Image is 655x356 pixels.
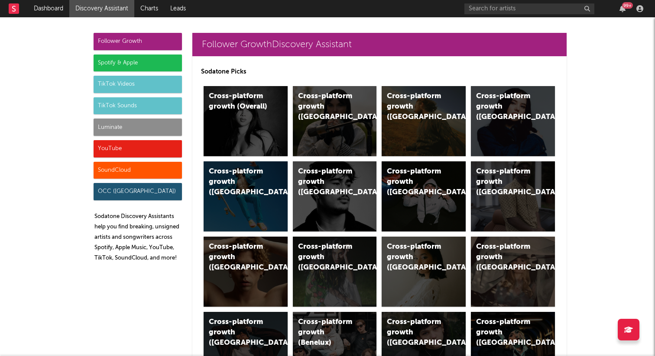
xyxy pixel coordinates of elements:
a: Cross-platform growth ([GEOGRAPHIC_DATA]) [293,237,377,307]
div: Cross-platform growth ([GEOGRAPHIC_DATA]) [298,91,357,122]
a: Cross-platform growth ([GEOGRAPHIC_DATA]/GSA) [382,161,466,231]
div: SoundCloud [94,162,182,179]
div: Cross-platform growth ([GEOGRAPHIC_DATA]) [476,317,535,348]
div: Cross-platform growth ([GEOGRAPHIC_DATA]) [476,91,535,122]
div: Cross-platform growth ([GEOGRAPHIC_DATA]) [298,242,357,273]
div: TikTok Videos [94,76,182,93]
div: Follower Growth [94,33,182,50]
div: Cross-platform growth ([GEOGRAPHIC_DATA]) [387,91,446,122]
p: Sodatone Picks [201,67,558,77]
button: 99+ [619,5,626,12]
div: Luminate [94,119,182,136]
div: Cross-platform growth ([GEOGRAPHIC_DATA]) [209,317,268,348]
a: Cross-platform growth ([GEOGRAPHIC_DATA]) [471,86,555,156]
div: Cross-platform growth ([GEOGRAPHIC_DATA]) [476,167,535,198]
div: Cross-platform growth ([GEOGRAPHIC_DATA]) [476,242,535,273]
a: Cross-platform growth ([GEOGRAPHIC_DATA]) [293,161,377,231]
div: Cross-platform growth ([GEOGRAPHIC_DATA]) [387,242,446,273]
a: Cross-platform growth ([GEOGRAPHIC_DATA]) [204,161,288,231]
div: Cross-platform growth (Benelux) [298,317,357,348]
div: 99 + [622,2,633,9]
a: Cross-platform growth ([GEOGRAPHIC_DATA]) [471,237,555,307]
div: Cross-platform growth ([GEOGRAPHIC_DATA]) [209,167,268,198]
a: Cross-platform growth ([GEOGRAPHIC_DATA]) [204,237,288,307]
a: Cross-platform growth ([GEOGRAPHIC_DATA]) [471,161,555,231]
input: Search for artists [464,3,594,14]
div: Cross-platform growth (Overall) [209,91,268,112]
a: Cross-platform growth ([GEOGRAPHIC_DATA]) [382,86,466,156]
div: Cross-platform growth ([GEOGRAPHIC_DATA]/GSA) [387,167,446,198]
a: Cross-platform growth ([GEOGRAPHIC_DATA]) [382,237,466,307]
div: Cross-platform growth ([GEOGRAPHIC_DATA]) [387,317,446,348]
div: TikTok Sounds [94,97,182,115]
div: Spotify & Apple [94,55,182,72]
div: YouTube [94,140,182,157]
a: Follower GrowthDiscovery Assistant [192,33,567,56]
p: Sodatone Discovery Assistants help you find breaking, unsigned artists and songwriters across Spo... [94,212,182,263]
div: Cross-platform growth ([GEOGRAPHIC_DATA]) [298,167,357,198]
div: Cross-platform growth ([GEOGRAPHIC_DATA]) [209,242,268,273]
div: OCC ([GEOGRAPHIC_DATA]) [94,183,182,200]
a: Cross-platform growth (Overall) [204,86,288,156]
a: Cross-platform growth ([GEOGRAPHIC_DATA]) [293,86,377,156]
